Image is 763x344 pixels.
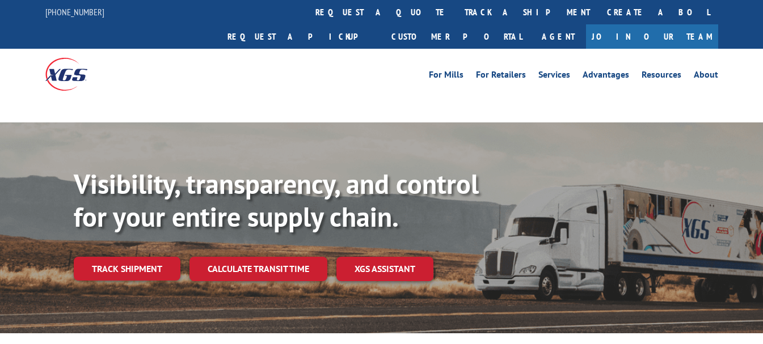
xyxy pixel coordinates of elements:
[189,257,327,281] a: Calculate transit time
[383,24,530,49] a: Customer Portal
[583,70,629,83] a: Advantages
[219,24,383,49] a: Request a pickup
[74,166,479,234] b: Visibility, transparency, and control for your entire supply chain.
[694,70,718,83] a: About
[336,257,433,281] a: XGS ASSISTANT
[45,6,104,18] a: [PHONE_NUMBER]
[586,24,718,49] a: Join Our Team
[538,70,570,83] a: Services
[429,70,463,83] a: For Mills
[476,70,526,83] a: For Retailers
[642,70,681,83] a: Resources
[530,24,586,49] a: Agent
[74,257,180,281] a: Track shipment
